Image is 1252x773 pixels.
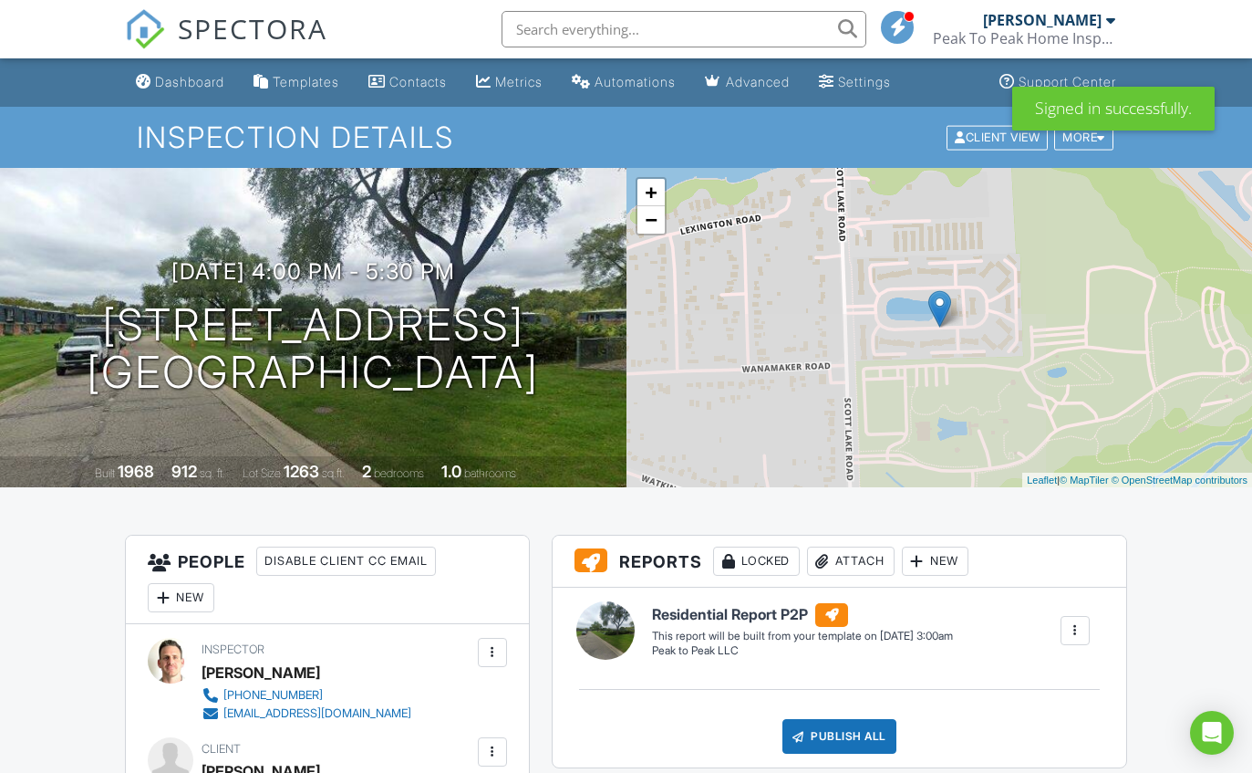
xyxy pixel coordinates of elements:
a: © MapTiler [1060,475,1109,486]
h3: Reports [553,536,1126,588]
a: © OpenStreetMap contributors [1112,475,1247,486]
div: [PHONE_NUMBER] [223,688,323,703]
span: SPECTORA [178,9,327,47]
div: 2 [362,462,371,481]
h1: [STREET_ADDRESS] [GEOGRAPHIC_DATA] [87,301,539,398]
h3: People [126,536,529,624]
div: Disable Client CC Email [256,547,436,576]
div: Publish All [782,719,896,754]
div: 912 [171,462,197,481]
div: Support Center [1019,74,1116,89]
h3: [DATE] 4:00 pm - 5:30 pm [171,259,455,284]
div: Client View [947,125,1048,150]
span: Lot Size [243,466,281,480]
input: Search everything... [502,11,866,47]
span: sq. ft. [200,466,225,480]
div: Automations [595,74,676,89]
div: [PERSON_NAME] [202,659,320,686]
div: More [1054,125,1113,150]
div: Locked [713,547,800,576]
a: Settings [812,66,898,99]
div: New [902,547,968,576]
div: Settings [838,74,891,89]
div: This report will be built from your template on [DATE] 3:00am [652,629,953,643]
a: [EMAIL_ADDRESS][DOMAIN_NAME] [202,705,411,723]
div: 1.0 [441,462,461,481]
div: Attach [807,547,895,576]
div: Peak to Peak LLC [652,643,953,659]
span: bathrooms [464,466,516,480]
a: Zoom out [637,206,665,234]
a: Metrics [469,66,550,99]
div: 1263 [284,462,319,481]
a: Templates [246,66,347,99]
div: Dashboard [155,74,224,89]
div: 1968 [118,462,154,481]
div: Metrics [495,74,543,89]
div: Peak To Peak Home Inspection [933,29,1115,47]
div: [EMAIL_ADDRESS][DOMAIN_NAME] [223,706,411,721]
div: Templates [273,74,339,89]
div: Advanced [726,74,790,89]
div: New [148,583,214,612]
a: Contacts [361,66,454,99]
a: Support Center [992,66,1123,99]
a: SPECTORA [125,25,327,63]
div: | [1022,473,1252,488]
span: bedrooms [374,466,424,480]
a: [PHONE_NUMBER] [202,686,411,705]
a: Dashboard [129,66,232,99]
span: Inspector [202,642,264,656]
a: Zoom in [637,179,665,206]
h6: Residential Report P2P [652,603,953,627]
span: sq.ft. [322,466,345,480]
div: Signed in successfully. [1012,87,1215,131]
a: Automations (Basic) [564,66,683,99]
a: Client View [945,130,1052,143]
span: Built [95,466,115,480]
img: The Best Home Inspection Software - Spectora [125,9,165,49]
div: Contacts [389,74,447,89]
div: [PERSON_NAME] [983,11,1102,29]
h1: Inspection Details [137,121,1115,153]
a: Leaflet [1027,475,1057,486]
div: Open Intercom Messenger [1190,711,1234,755]
a: Advanced [698,66,797,99]
span: Client [202,742,241,756]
